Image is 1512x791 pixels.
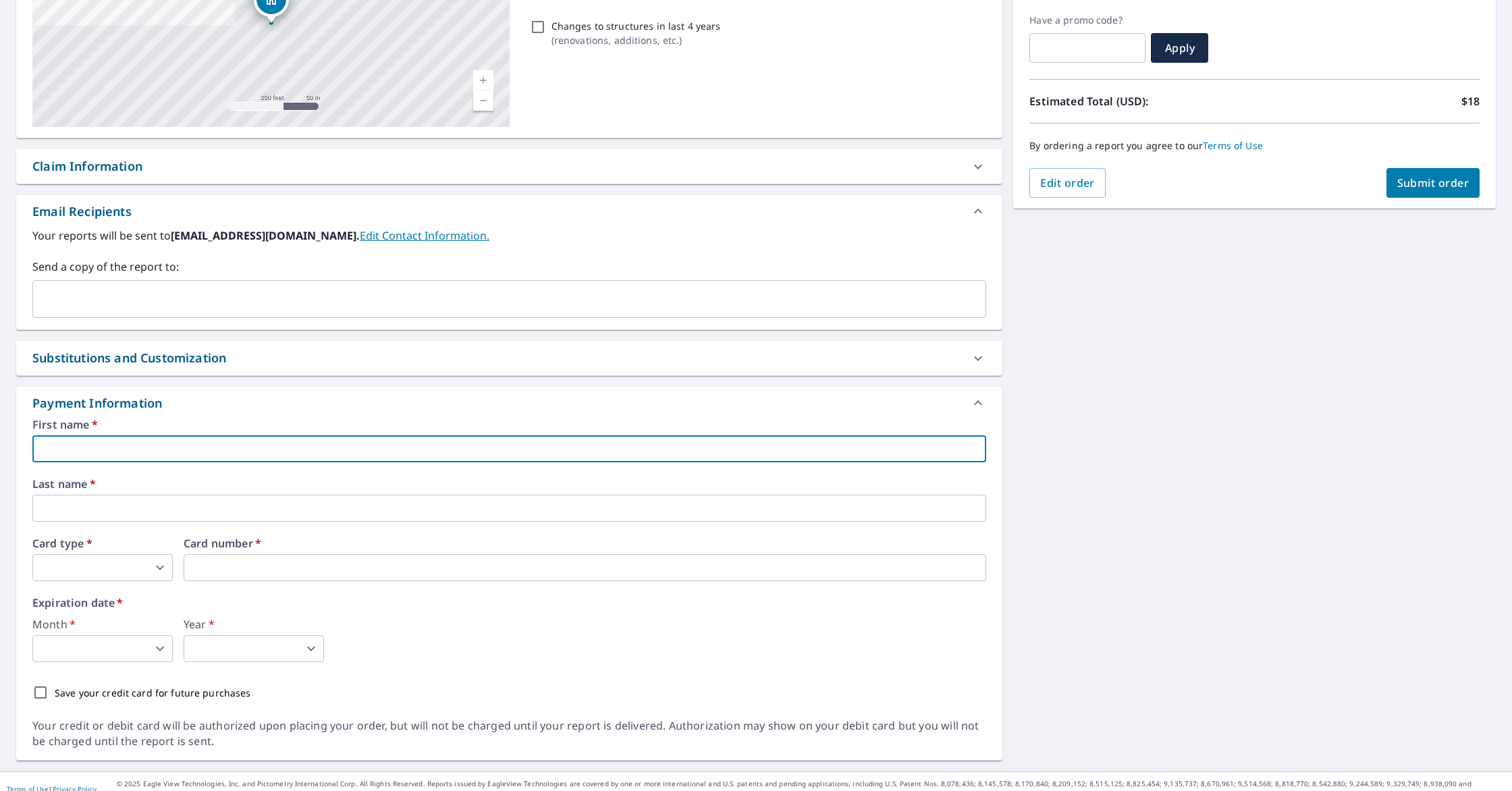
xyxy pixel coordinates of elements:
[16,387,1002,419] div: Payment Information
[32,157,142,175] div: Claim Information
[16,149,1002,184] div: Claim Information
[1029,14,1145,26] label: Have a promo code?
[32,635,173,662] div: ​
[32,718,986,749] div: Your credit or debit card will be authorized upon placing your order, but will not be charged unt...
[32,597,986,608] label: Expiration date
[184,538,986,549] label: Card number
[32,202,132,221] div: Email Recipients
[473,90,493,111] a: Current Level 17, Zoom Out
[32,394,167,412] div: Payment Information
[1029,168,1106,198] button: Edit order
[16,341,1002,375] div: Substitutions and Customization
[171,228,360,243] b: [EMAIL_ADDRESS][DOMAIN_NAME].
[32,227,986,244] label: Your reports will be sent to
[1162,40,1197,55] span: Apply
[184,619,324,630] label: Year
[32,538,173,549] label: Card type
[32,479,986,489] label: Last name
[1029,93,1254,109] p: Estimated Total (USD):
[1397,175,1469,190] span: Submit order
[1203,139,1263,152] a: Terms of Use
[16,195,1002,227] div: Email Recipients
[32,349,226,367] div: Substitutions and Customization
[32,554,173,581] div: ​
[360,228,489,243] a: EditContactInfo
[551,19,721,33] p: Changes to structures in last 4 years
[1461,93,1480,109] p: $18
[32,619,173,630] label: Month
[184,635,324,662] div: ​
[55,686,251,700] p: Save your credit card for future purchases
[1386,168,1480,198] button: Submit order
[473,70,493,90] a: Current Level 17, Zoom In
[1040,175,1095,190] span: Edit order
[1151,33,1208,63] button: Apply
[1029,140,1480,152] p: By ordering a report you agree to our
[32,258,986,275] label: Send a copy of the report to:
[32,419,986,430] label: First name
[551,33,721,47] p: ( renovations, additions, etc. )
